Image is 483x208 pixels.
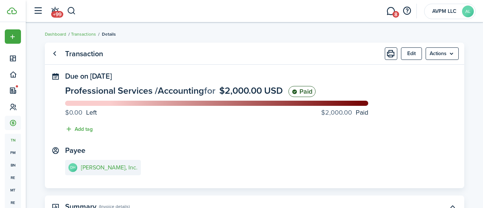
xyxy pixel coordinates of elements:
a: mt [5,184,21,196]
img: TenantCloud [7,7,17,14]
progress-caption-label: Left [65,108,97,118]
menu-btn: Actions [426,47,459,60]
a: DH[PERSON_NAME], Inc. [65,160,141,175]
a: re [5,171,21,184]
progress-caption-label: Paid [321,108,368,118]
button: Edit [401,47,422,60]
button: Open resource center [401,5,413,17]
progress-caption-label-value: $0.00 [65,108,82,118]
button: Print [385,47,397,60]
span: AVPM LLC [430,9,459,14]
panel-main-title: Payee [65,146,85,155]
a: bn [5,159,21,171]
span: Due on [DATE] [65,71,112,82]
a: pm [5,146,21,159]
avatar-text: DH [68,163,77,172]
a: Messaging [384,2,398,21]
span: Professional Services / Accounting [65,84,204,97]
a: tn [5,134,21,146]
span: 8 [393,11,399,18]
avatar-text: AL [462,6,474,17]
a: Notifications [48,2,62,21]
a: Transactions [71,31,96,37]
progress-caption-label-value: $2,000.00 [321,108,352,118]
button: Add tag [65,125,93,133]
button: Open menu [426,47,459,60]
e-details-info-title: [PERSON_NAME], Inc. [81,164,138,171]
button: Search [67,5,76,17]
span: for [204,84,216,97]
a: Dashboard [45,31,66,37]
panel-main-title: Transaction [65,50,103,58]
span: $2,000.00 USD [219,84,283,97]
span: Details [102,31,116,37]
button: Open sidebar [31,4,45,18]
span: +99 [51,11,63,18]
status: Paid [288,86,316,97]
a: Go back [49,47,61,60]
button: Open menu [5,29,21,44]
